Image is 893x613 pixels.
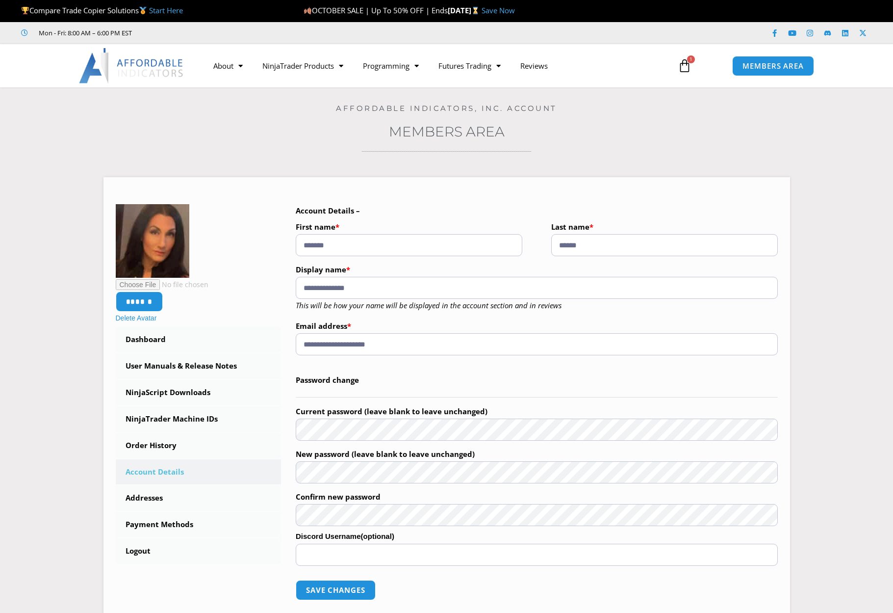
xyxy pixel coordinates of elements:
a: About [204,54,253,77]
img: LogoAI | Affordable Indicators – NinjaTrader [79,48,184,83]
a: NinjaTrader Products [253,54,353,77]
legend: Password change [296,364,778,398]
button: Save changes [296,580,376,600]
a: Logout [116,538,281,564]
span: 1 [687,55,695,63]
span: (optional) [361,532,394,540]
a: User Manuals & Release Notes [116,353,281,379]
img: 🍂 [304,7,311,14]
a: Delete Avatar [116,314,157,322]
a: Reviews [510,54,558,77]
img: IMG_4600-150x150.jpeg [116,204,189,278]
label: Discord Username [296,529,778,544]
a: Members Area [389,123,505,140]
b: Account Details – [296,206,360,215]
span: Mon - Fri: 8:00 AM – 6:00 PM EST [36,27,132,39]
a: Programming [353,54,429,77]
span: OCTOBER SALE | Up To 50% OFF | Ends [304,5,448,15]
a: MEMBERS AREA [732,56,814,76]
a: 1 [663,52,706,80]
span: Compare Trade Copier Solutions [21,5,183,15]
a: Affordable Indicators, Inc. Account [336,104,557,113]
label: New password (leave blank to leave unchanged) [296,447,778,461]
label: Display name [296,262,778,277]
a: Account Details [116,459,281,485]
label: Current password (leave blank to leave unchanged) [296,404,778,419]
strong: [DATE] [448,5,482,15]
a: Payment Methods [116,512,281,537]
iframe: Customer reviews powered by Trustpilot [146,28,293,38]
label: Confirm new password [296,489,778,504]
a: Futures Trading [429,54,510,77]
span: MEMBERS AREA [742,62,804,70]
label: Email address [296,319,778,333]
a: NinjaTrader Machine IDs [116,406,281,432]
em: This will be how your name will be displayed in the account section and in reviews [296,300,561,310]
a: Dashboard [116,327,281,352]
a: Order History [116,433,281,458]
a: Save Now [482,5,515,15]
a: NinjaScript Downloads [116,380,281,405]
a: Addresses [116,485,281,511]
a: Start Here [149,5,183,15]
img: 🏆 [22,7,29,14]
nav: Menu [204,54,666,77]
nav: Account pages [116,327,281,564]
label: First name [296,219,522,234]
img: ⌛ [472,7,479,14]
label: Last name [551,219,778,234]
img: 🥇 [139,7,147,14]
